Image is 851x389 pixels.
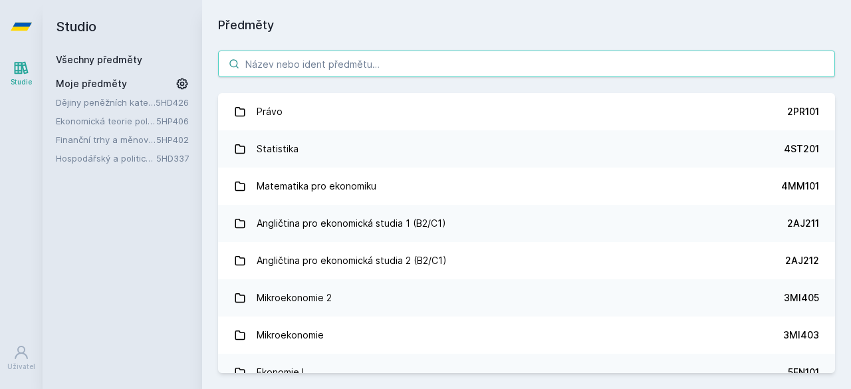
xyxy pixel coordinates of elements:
a: Angličtina pro ekonomická studia 2 (B2/C1) 2AJ212 [218,242,835,279]
font: Dějiny peněžních kategorií a institucí [56,97,209,108]
font: Matematika pro ekonomiku [257,180,376,192]
font: Finanční trhy a měnová politika [56,134,186,145]
font: Mikroekonomie 2 [257,292,332,303]
font: Moje předměty [56,78,127,89]
input: Název nebo ident předmětu… [218,51,835,77]
a: Uživatel [3,338,40,378]
font: Statistika [257,143,299,154]
font: Ekonomická teorie politiky [56,116,164,126]
font: 3MI403 [783,329,819,340]
font: Mikroekonomie [257,329,324,340]
a: Všechny předměty [56,54,142,65]
font: Studie [11,78,32,86]
a: 5HD426 [156,97,189,108]
font: Právo [257,106,283,117]
font: 5EN101 [788,366,819,378]
a: Právo 2PR101 [218,93,835,130]
a: Studie [3,53,40,94]
font: Angličtina pro ekonomická studia 1 (B2/C1) [257,217,446,229]
a: 5HP406 [156,116,189,126]
a: Mikroekonomie 3MI403 [218,317,835,354]
a: Dějiny peněžních kategorií a institucí [56,96,156,109]
a: 5HD337 [156,153,189,164]
font: Uživatel [7,362,35,370]
font: 4MM101 [781,180,819,192]
font: Ekonomie I. [257,366,306,378]
font: 3MI405 [784,292,819,303]
a: Matematika pro ekonomiku 4MM101 [218,168,835,205]
font: 2AJ211 [787,217,819,229]
font: Angličtina pro ekonomická studia 2 (B2/C1) [257,255,447,266]
a: Ekonomická teorie politiky [56,114,156,128]
a: 5HP402 [156,134,189,145]
font: Hospodářský a politický vývoj Dálného východu ve 20. století [56,153,310,164]
a: Finanční trhy a měnová politika [56,133,156,146]
a: Statistika 4ST201 [218,130,835,168]
a: Hospodářský a politický vývoj Dálného východu ve 20. století [56,152,156,165]
a: Angličtina pro ekonomická studia 1 (B2/C1) 2AJ211 [218,205,835,242]
font: Studio [56,19,96,35]
a: Mikroekonomie 2 3MI405 [218,279,835,317]
font: 4ST201 [784,143,819,154]
font: Předměty [218,18,274,32]
font: 2AJ212 [785,255,819,266]
font: 2PR101 [787,106,819,117]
